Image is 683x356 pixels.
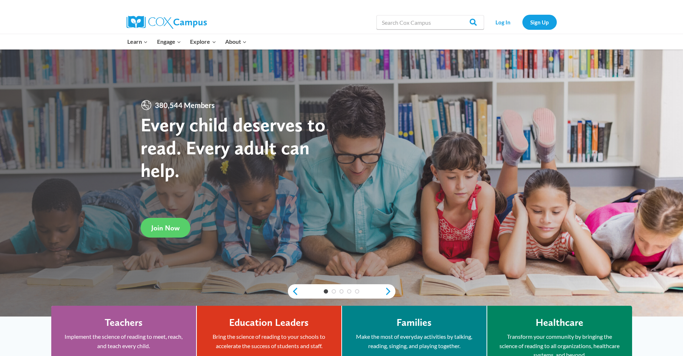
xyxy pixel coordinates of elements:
[340,289,344,294] a: 3
[353,332,476,350] p: Make the most of everyday activities by talking, reading, singing, and playing together.
[488,15,519,29] a: Log In
[127,37,148,46] span: Learn
[332,289,336,294] a: 2
[127,16,207,29] img: Cox Campus
[229,317,309,329] h4: Education Leaders
[123,34,251,49] nav: Primary Navigation
[152,99,218,111] span: 380,544 Members
[157,37,181,46] span: Engage
[288,284,395,299] div: content slider buttons
[151,224,180,232] span: Join Now
[190,37,216,46] span: Explore
[397,317,432,329] h4: Families
[536,317,583,329] h4: Healthcare
[225,37,247,46] span: About
[355,289,359,294] a: 5
[141,113,326,182] strong: Every child deserves to read. Every adult can help.
[376,15,484,29] input: Search Cox Campus
[522,15,557,29] a: Sign Up
[208,332,331,350] p: Bring the science of reading to your schools to accelerate the success of students and staff.
[488,15,557,29] nav: Secondary Navigation
[324,289,328,294] a: 1
[347,289,351,294] a: 4
[288,287,299,296] a: previous
[62,332,185,350] p: Implement the science of reading to meet, reach, and teach every child.
[105,317,143,329] h4: Teachers
[385,287,395,296] a: next
[141,218,190,238] a: Join Now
